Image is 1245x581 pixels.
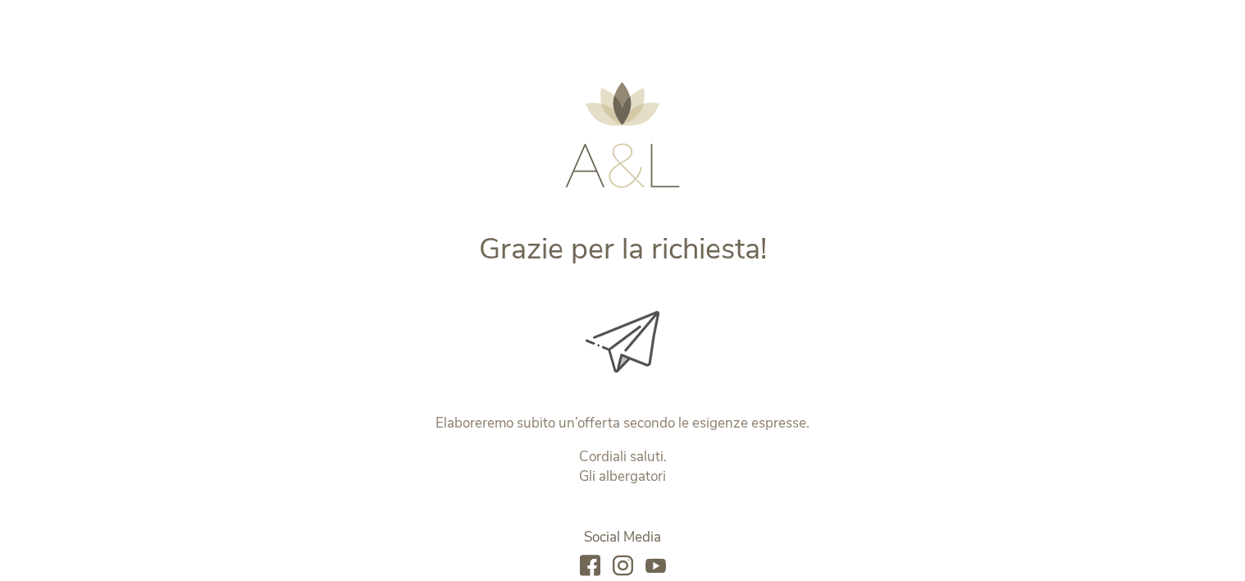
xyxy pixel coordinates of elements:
[584,528,661,547] span: Social Media
[586,311,659,373] img: Grazie per la richiesta!
[479,229,767,269] span: Grazie per la richiesta!
[280,447,965,487] p: Cordiali saluti. Gli albergatori
[645,556,666,578] a: youtube
[565,82,680,188] img: AMONTI & LUNARIS Wellnessresort
[280,414,965,433] p: Elaboreremo subito un’offerta secondo le esigenze espresse.
[613,556,633,578] a: instagram
[580,556,600,578] a: facebook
